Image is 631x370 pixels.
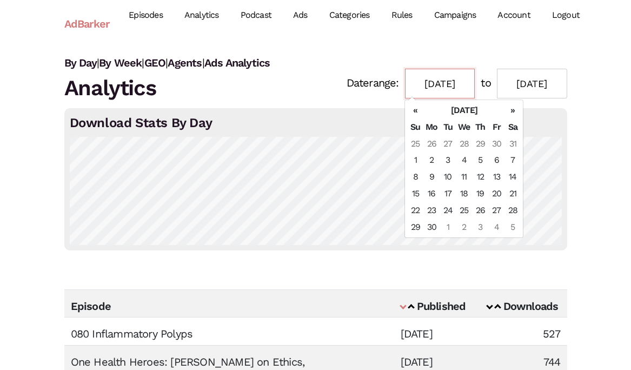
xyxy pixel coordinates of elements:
a: By Day [64,56,97,69]
td: 15 [407,186,423,202]
td: 30 [488,136,504,153]
td: 3 [440,152,456,169]
th: Th [472,119,488,136]
td: 22 [407,202,423,219]
td: [DATE] [394,318,481,345]
td: 2 [456,219,472,236]
th: Episode [64,289,394,317]
td: 11 [456,169,472,186]
td: 28 [504,202,521,219]
td: 3 [472,219,488,236]
td: 527 [481,318,567,345]
th: Fr [488,119,504,136]
td: 26 [423,136,440,153]
td: 31 [504,136,521,153]
td: 4 [488,219,504,236]
td: 14 [504,169,521,186]
a: AdBarker [64,11,110,36]
td: 10 [440,169,456,186]
th: Su [407,119,423,136]
th: » [504,102,521,119]
td: 27 [440,136,456,153]
td: 1 [440,219,456,236]
td: 9 [423,169,440,186]
td: 6 [488,152,504,169]
td: 2 [423,152,440,169]
th: Downloads [481,289,567,317]
td: 24 [440,202,456,219]
a: By Week [99,56,142,69]
td: 5 [472,152,488,169]
td: 19 [472,186,488,202]
a: GEO [144,56,166,69]
td: 7 [504,152,521,169]
td: 27 [488,202,504,219]
td: 8 [407,169,423,186]
div: | | | | [64,53,567,72]
td: 4 [456,152,472,169]
td: 28 [456,136,472,153]
th: [DATE] [423,102,504,119]
th: We [456,119,472,136]
td: 30 [423,219,440,236]
td: 12 [472,169,488,186]
h1: Analytics [64,72,567,104]
td: 18 [456,186,472,202]
span: Daterange: [338,69,408,98]
td: 29 [472,136,488,153]
td: 1 [407,152,423,169]
td: 16 [423,186,440,202]
th: Published [394,289,481,317]
th: Mo [423,119,440,136]
td: 17 [440,186,456,202]
td: 080 Inflammatory Polyps [64,318,394,345]
td: 13 [488,169,504,186]
td: 20 [488,186,504,202]
td: 21 [504,186,521,202]
a: Ads Analytics [204,56,270,69]
th: « [407,102,423,119]
a: Agents [168,56,202,69]
td: 25 [407,136,423,153]
span: to [472,69,499,98]
td: 26 [472,202,488,219]
h4: Download Stats By Day [70,114,562,133]
td: 5 [504,219,521,236]
td: 29 [407,219,423,236]
th: Sa [504,119,521,136]
th: Tu [440,119,456,136]
td: 23 [423,202,440,219]
td: 25 [456,202,472,219]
